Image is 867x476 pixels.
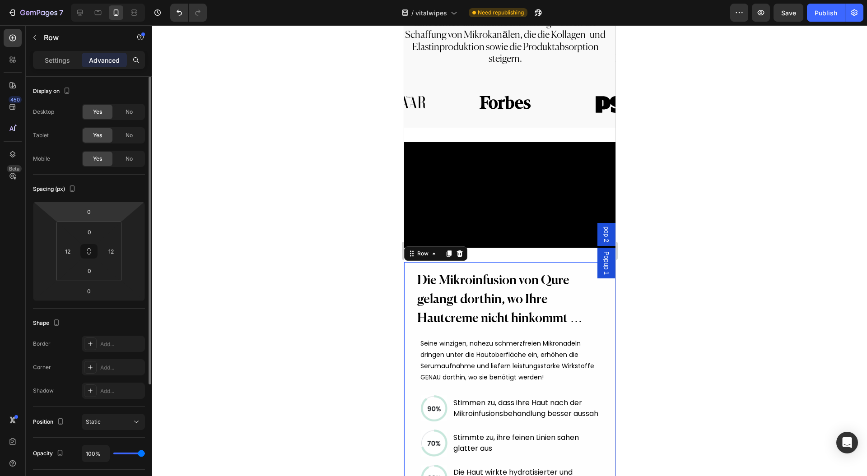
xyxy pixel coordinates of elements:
span: No [126,155,133,163]
button: Save [774,4,803,22]
input: 12px [61,245,75,258]
span: Stimmen zu, dass ihre Haut nach der Mikroinfusionsbehandlung besser aussah [49,372,194,393]
p: Advanced [89,55,120,65]
button: Static [82,414,145,430]
span: Yes [93,131,102,139]
button: Publish [807,4,845,22]
button: 7 [4,4,67,22]
span: / [411,8,414,18]
div: Open Intercom Messenger [836,432,858,453]
input: 0 [80,205,98,218]
div: Beta [7,165,22,172]
div: Add... [100,340,143,348]
p: Row [44,32,121,43]
div: Opacity [33,448,65,460]
div: Add... [100,364,143,372]
input: 0px [80,225,98,239]
div: Tablet [33,131,49,139]
span: Save [781,9,796,17]
span: vitalwipes [415,8,447,18]
div: Shape [33,317,62,329]
div: Display on [33,85,72,97]
div: Position [33,416,66,428]
h2: Die Mikroinfusion von Qure gelangt dorthin, wo Ihre Hautcreme nicht hinkommt … [12,245,199,304]
div: Add... [100,387,143,395]
input: auto [38,245,51,258]
span: Seine winzigen, nahezu schmerzfreien Mikronadeln dringen unter die Hautoberfläche ein, erhöhen di... [16,314,190,357]
div: Undo/Redo [170,4,207,22]
img: [object Object] [17,404,43,431]
div: 450 [9,96,22,103]
p: Settings [45,55,70,65]
span: No [126,131,133,139]
span: Stimmte zu, ihre feinen Linien sahen glatter aus [49,407,175,428]
span: Die Haut wirkte hydratisierter und strahlender [49,442,168,463]
div: Spacing (px) [33,183,78,195]
input: 0px [80,264,98,277]
img: [object Object] [75,70,127,84]
span: Yes [93,155,102,163]
span: Need republishing [478,9,524,17]
span: Static [86,418,101,425]
iframe: Design area [404,25,615,476]
span: Yes [93,108,102,116]
div: Desktop [33,108,54,116]
input: auto [126,245,140,258]
div: Corner [33,363,51,371]
div: Mobile [33,155,50,163]
div: Shadow [33,387,54,395]
p: 7 [59,7,63,18]
input: Auto [82,445,109,462]
div: Row [11,224,26,232]
img: [object Object] [191,70,221,88]
input: 0 [80,284,98,298]
img: [object Object] [17,370,43,396]
input: 12px [104,245,118,258]
span: No [126,108,133,116]
div: Border [33,340,51,348]
img: [object Object] [17,439,43,466]
div: Publish [815,8,837,18]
